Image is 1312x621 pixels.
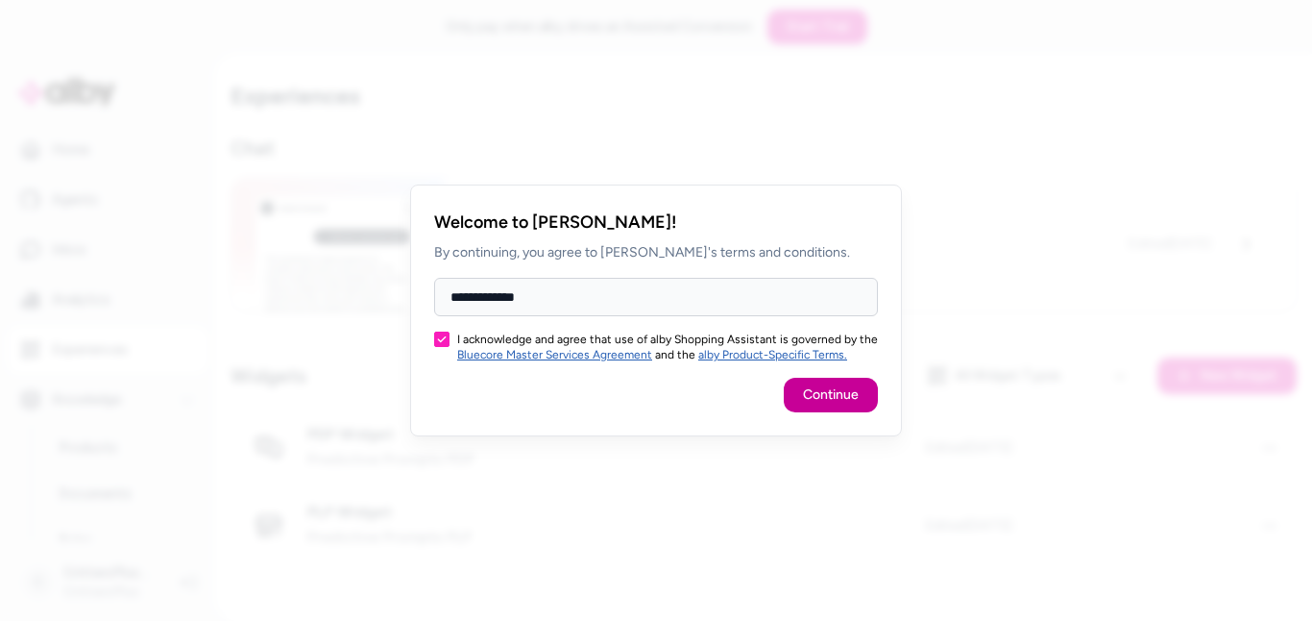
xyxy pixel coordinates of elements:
[434,209,878,236] h2: Welcome to [PERSON_NAME]!
[784,378,878,412] button: Continue
[457,332,878,362] label: I acknowledge and agree that use of alby Shopping Assistant is governed by the and the
[434,243,878,262] p: By continuing, you agree to [PERSON_NAME]'s terms and conditions.
[457,348,652,361] a: Bluecore Master Services Agreement
[698,348,847,361] a: alby Product-Specific Terms.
